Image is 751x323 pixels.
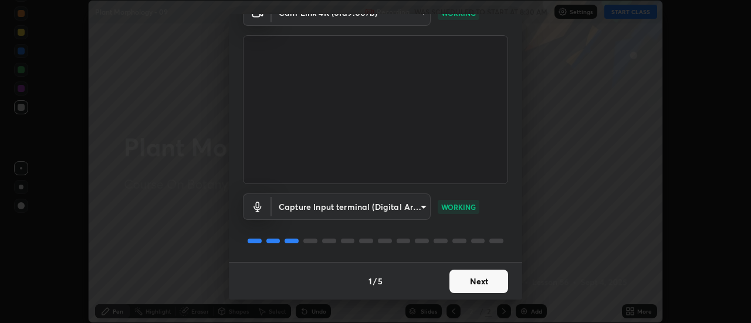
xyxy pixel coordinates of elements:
h4: / [373,275,377,287]
div: Cam Link 4K (0fd9:007b) [272,193,431,220]
button: Next [449,270,508,293]
h4: 1 [368,275,372,287]
p: WORKING [441,202,476,212]
h4: 5 [378,275,383,287]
